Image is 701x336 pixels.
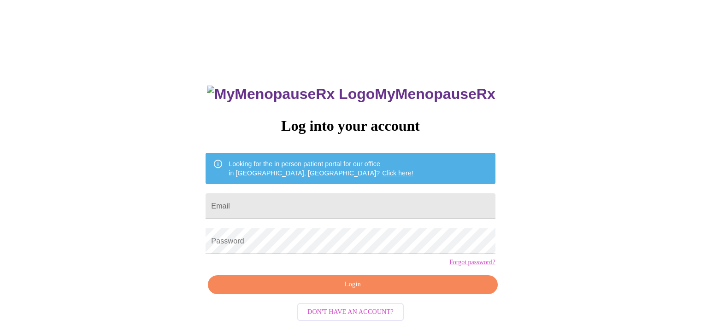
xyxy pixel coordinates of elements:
[382,169,413,177] a: Click here!
[206,117,495,134] h3: Log into your account
[218,279,487,290] span: Login
[449,259,495,266] a: Forgot password?
[307,307,394,318] span: Don't have an account?
[208,275,497,294] button: Login
[207,86,495,103] h3: MyMenopauseRx
[229,156,413,181] div: Looking for the in person patient portal for our office in [GEOGRAPHIC_DATA], [GEOGRAPHIC_DATA]?
[295,307,406,315] a: Don't have an account?
[207,86,375,103] img: MyMenopauseRx Logo
[297,303,404,321] button: Don't have an account?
